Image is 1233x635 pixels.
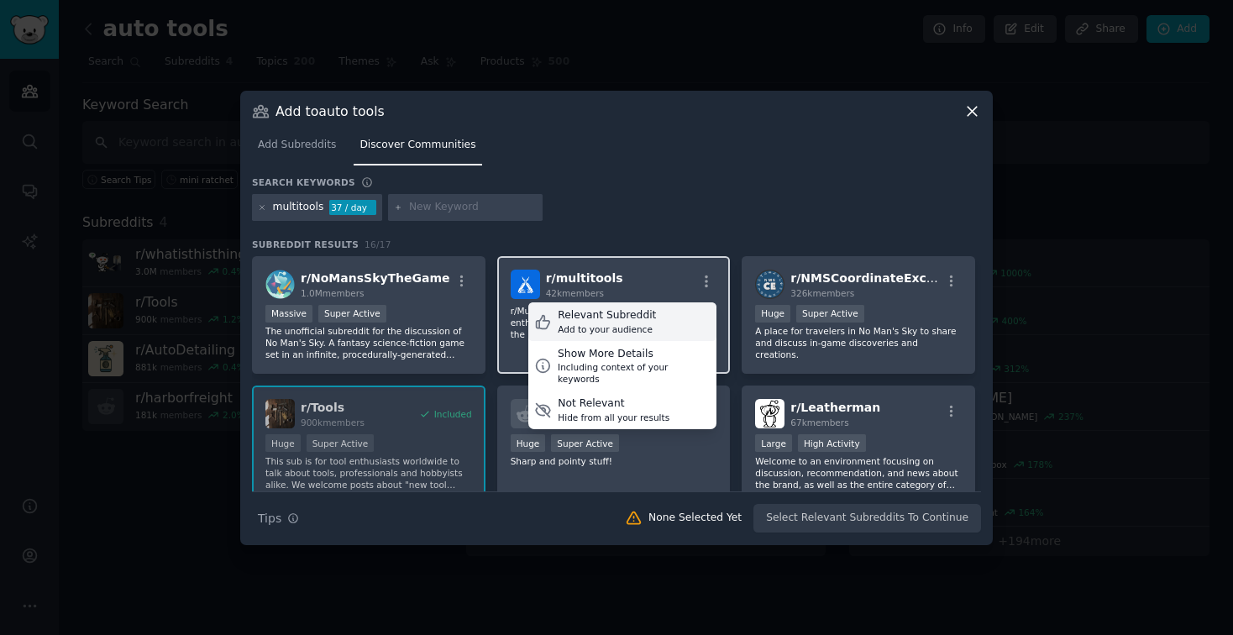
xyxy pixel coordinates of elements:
div: multitools [273,200,324,215]
div: Super Active [796,305,864,323]
div: Not Relevant [558,396,669,412]
span: r/ NoMansSkyTheGame [301,271,450,285]
div: Massive [265,305,312,323]
div: Add to your audience [558,323,656,335]
span: Discover Communities [359,138,475,153]
input: New Keyword [409,200,537,215]
div: High Activity [798,434,866,452]
span: 67k members [790,417,848,428]
span: Add Subreddits [258,138,336,153]
p: A place for travelers in No Man's Sky to share and discuss in-game discoveries and creations. [755,325,962,360]
img: NMSCoordinateExchange [755,270,784,299]
span: r/ multitools [546,271,623,285]
h3: Search keywords [252,176,355,188]
span: 16 / 17 [365,239,391,249]
div: Large [755,434,792,452]
h3: Add to auto tools [275,102,385,120]
a: Discover Communities [354,132,481,166]
span: Subreddit Results [252,239,359,250]
div: Including context of your keywords [558,361,711,385]
a: Add Subreddits [252,132,342,166]
img: NoMansSkyTheGame [265,270,295,299]
span: 326k members [790,288,854,298]
div: Show More Details [558,347,711,362]
span: r/ NMSCoordinateExchange [790,271,967,285]
div: Relevant Subreddit [558,308,656,323]
span: 42k members [546,288,604,298]
img: multitools [511,270,540,299]
button: Tips [252,504,305,533]
p: The unofficial subreddit for the discussion of No Man's Sky. A fantasy science-fiction game set i... [265,325,472,360]
p: Sharp and pointy stuff! [511,455,717,467]
span: 1.0M members [301,288,365,298]
p: r/Multitools is a friendly place for multitool enthusiasts, collectors and users to discuss the l... [511,305,717,340]
p: Welcome to an environment focusing on discussion, recommendation, and news about the brand, as we... [755,455,962,491]
div: Huge [511,434,546,452]
span: Tips [258,510,281,527]
div: None Selected Yet [648,511,742,526]
img: Leatherman [755,399,784,428]
div: Huge [755,305,790,323]
div: Super Active [318,305,386,323]
span: r/ Leatherman [790,401,880,414]
div: 37 / day [329,200,376,215]
div: Hide from all your results [558,412,669,423]
div: Super Active [551,434,619,452]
